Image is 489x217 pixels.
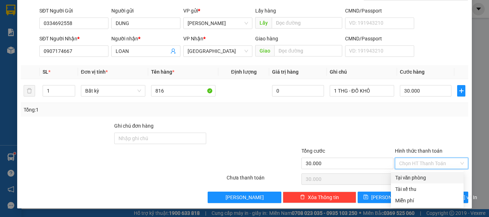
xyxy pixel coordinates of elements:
[345,35,414,43] div: CMND/Passport
[43,69,48,75] span: SL
[226,174,301,186] div: Chưa thanh toán
[272,17,342,29] input: Dọc đường
[188,46,248,56] span: Sài Gòn
[183,36,203,41] span: VP Nhận
[371,193,410,201] span: [PERSON_NAME]
[41,5,101,14] b: [PERSON_NAME]
[114,123,154,129] label: Ghi chú đơn hàng
[457,88,465,94] span: plus
[3,25,136,34] li: 02523854854
[151,69,174,75] span: Tên hàng
[151,85,216,97] input: VD: Bàn, Ghế
[272,85,324,97] input: 0
[114,133,206,144] input: Ghi chú đơn hàng
[85,85,141,96] span: Bất kỳ
[81,69,108,75] span: Đơn vị tính
[327,65,397,79] th: Ghi chú
[301,148,325,154] span: Tổng cước
[255,8,276,14] span: Lấy hàng
[39,35,108,43] div: SĐT Người Nhận
[308,193,339,201] span: Xóa Thông tin
[3,16,136,25] li: 01 [PERSON_NAME]
[283,192,356,203] button: deleteXóa Thông tin
[41,26,47,32] span: phone
[363,194,368,200] span: save
[226,193,264,201] span: [PERSON_NAME]
[41,17,47,23] span: environment
[255,36,278,41] span: Giao hàng
[395,185,459,193] div: Tài xế thu
[395,174,459,182] div: Tại văn phòng
[395,148,442,154] label: Hình thức thanh toán
[272,69,299,75] span: Giá trị hàng
[255,17,272,29] span: Lấy
[170,48,176,54] span: user-add
[255,45,274,56] span: Giao
[345,7,414,15] div: CMND/Passport
[111,7,180,15] div: Người gửi
[274,45,342,56] input: Dọc đường
[300,194,305,200] span: delete
[3,45,104,56] b: GỬI : [PERSON_NAME]
[395,197,459,204] div: Miễn phí
[24,106,189,114] div: Tổng: 1
[231,69,256,75] span: Định lượng
[3,3,39,39] img: logo.jpg
[400,69,425,75] span: Cước hàng
[457,85,465,97] button: plus
[183,7,252,15] div: VP gửi
[413,192,468,203] button: printer[PERSON_NAME] và In
[24,85,35,97] button: delete
[39,7,108,15] div: SĐT Người Gửi
[358,192,412,203] button: save[PERSON_NAME]
[208,192,281,203] button: [PERSON_NAME]
[111,35,180,43] div: Người nhận
[188,18,248,29] span: VP Phan Rí
[330,85,394,97] input: Ghi Chú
